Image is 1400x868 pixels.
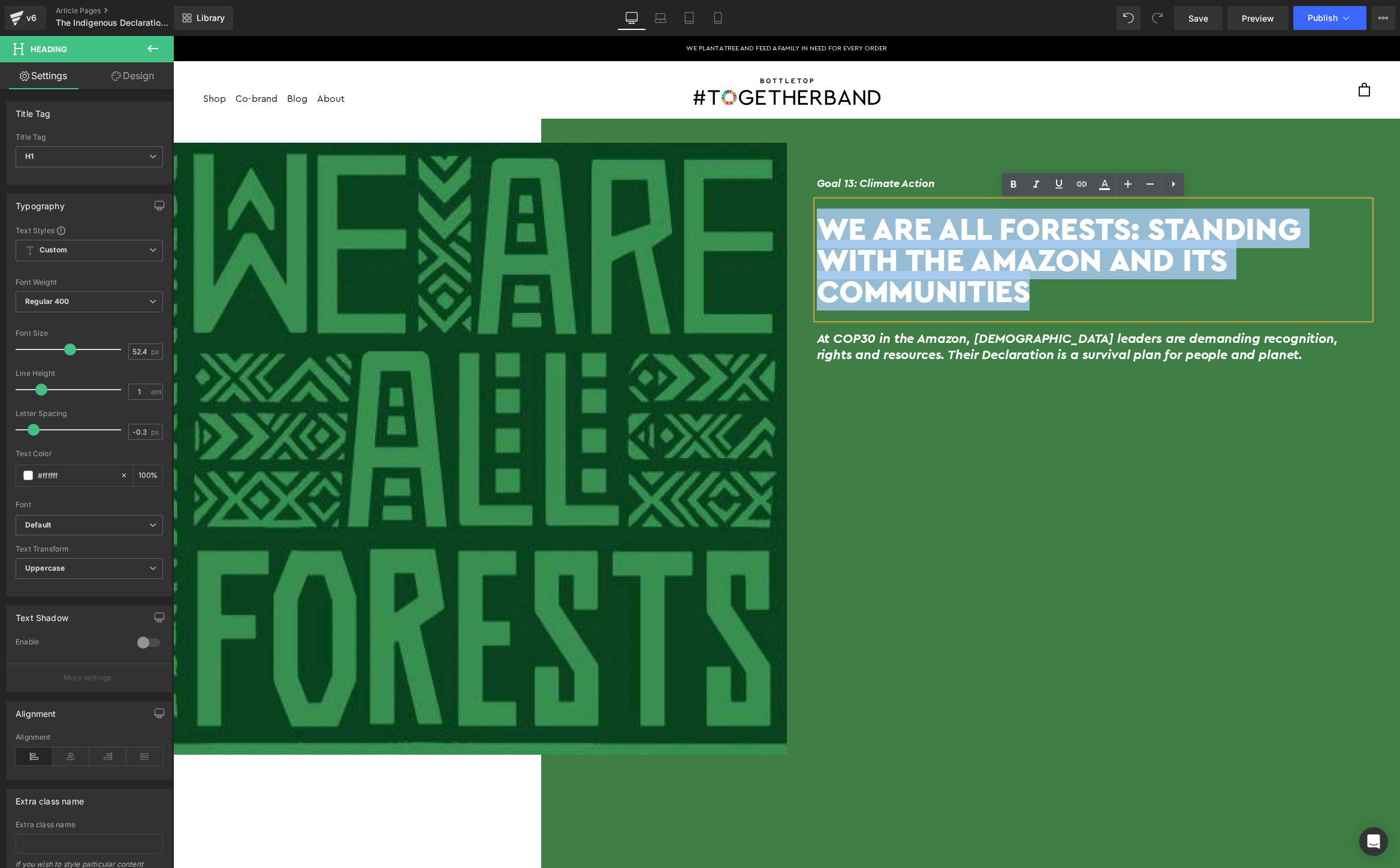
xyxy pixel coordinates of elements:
span: Preview [1242,12,1274,25]
h1: We Are All Forests: Standing With The Amazon And Its Communities [644,177,1197,271]
div: Extra class name [16,821,163,829]
div: Letter Spacing [16,409,163,418]
p: More settings [64,673,111,683]
a: cart [1185,47,1197,61]
a: v6 [5,6,46,30]
div: % [134,465,162,486]
h2: At COP30 in the Amazon, [DEMOGRAPHIC_DATA] leaders are demanding recognition, rights and resource... [644,295,1197,327]
span: The Indigenous Declaration – Survival Depends On It [56,18,171,28]
p: We plant a tree and feed a family in need for every order [9,7,1218,18]
b: Regular 400 [25,297,70,306]
div: Alignment [16,733,163,742]
span: Heading [31,44,67,54]
div: Typography [16,194,65,211]
a: Shop [30,58,53,68]
a: Laptop [646,6,675,30]
a: Desktop [617,6,646,30]
div: Font Weight [16,278,163,287]
div: Text Styles [16,225,163,235]
span: Library [197,13,225,23]
a: Tablet [675,6,704,30]
a: Co-brandCo-brand [62,58,104,68]
span: px [151,428,161,436]
div: Text Transform [16,545,163,553]
b: Uppercase [25,563,65,572]
a: Preview [1227,6,1289,30]
nav: Main navigation [30,50,518,76]
a: BlogBlog [114,58,134,68]
span: Publish [1308,13,1338,23]
span: px [151,348,161,355]
button: Publish [1293,6,1366,30]
div: Title Tag [16,133,163,141]
a: New Library [174,6,233,30]
button: More settings [7,664,171,692]
div: v6 [24,10,39,26]
div: Extra class name [16,789,84,806]
a: Mobile [704,6,732,30]
span: em [151,388,161,396]
b: Custom [40,245,67,255]
span: Save [1188,12,1208,25]
div: Enable [16,637,125,650]
button: More [1371,6,1395,30]
a: Design [89,62,176,89]
div: Font Size [16,329,163,337]
button: Redo [1145,6,1169,30]
a: About [144,58,171,68]
div: Alignment [16,702,56,719]
div: Line Height [16,369,163,378]
b: H1 [25,152,34,161]
i: Default [25,520,51,531]
div: Text Shadow [16,606,68,623]
div: Open Intercom Messenger [1359,827,1388,856]
button: Undo [1117,6,1140,30]
div: Text Color [16,450,163,458]
div: Title Tag [16,102,51,119]
a: Article Pages [56,6,194,16]
h6: Goal 13: Climate Action [644,142,1197,153]
div: Font [16,501,163,509]
input: Color [38,469,114,482]
img: #TOGETHERBAND [518,36,710,71]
